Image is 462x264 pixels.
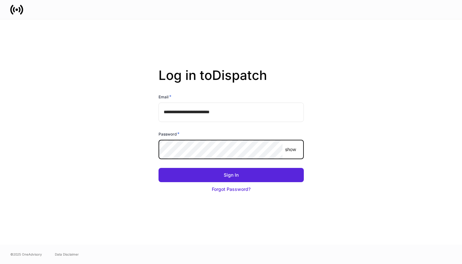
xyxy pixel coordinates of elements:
h2: Log in to Dispatch [159,68,304,93]
div: Sign In [224,172,239,178]
button: Forgot Password? [159,182,304,196]
div: Forgot Password? [212,186,251,192]
h6: Email [159,93,171,100]
span: © 2025 OneAdvisory [10,252,42,257]
h6: Password [159,131,180,137]
a: Data Disclaimer [55,252,79,257]
button: Sign In [159,168,304,182]
p: show [285,146,296,153]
